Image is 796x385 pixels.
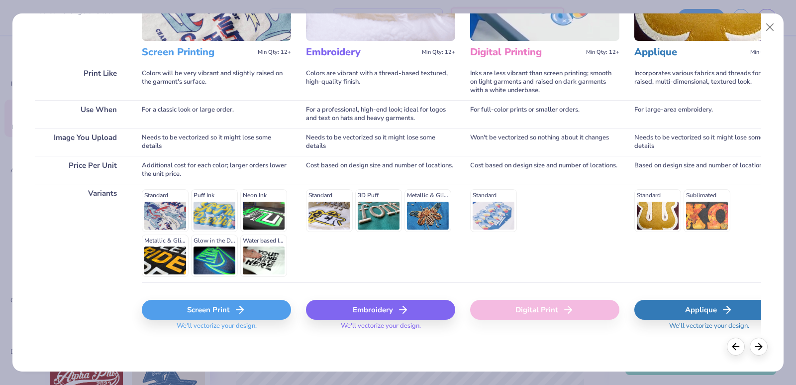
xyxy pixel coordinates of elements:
h3: Digital Printing [470,46,582,59]
h3: Screen Printing [142,46,254,59]
div: Digital Print [470,300,619,320]
div: Based on design size and number of locations. [634,156,784,184]
div: Colors will be very vibrant and slightly raised on the garment's surface. [142,64,291,100]
div: Price Per Unit [35,156,127,184]
div: Additional cost for each color; larger orders lower the unit price. [142,156,291,184]
span: Min Qty: 12+ [422,49,455,56]
div: Applique [634,300,784,320]
span: Min Qty: 12+ [258,49,291,56]
div: Needs to be vectorized so it might lose some details [142,128,291,156]
div: Won't be vectorized so nothing about it changes [470,128,619,156]
div: Needs to be vectorized so it might lose some details [634,128,784,156]
div: For large-area embroidery. [634,100,784,128]
h3: Embroidery [306,46,418,59]
div: Use When [35,100,127,128]
div: Cost based on design size and number of locations. [306,156,455,184]
div: Variants [35,184,127,282]
div: Image You Upload [35,128,127,156]
div: For a classic look or large order. [142,100,291,128]
span: Min Qty: 12+ [586,49,619,56]
div: Needs to be vectorized so it might lose some details [306,128,455,156]
span: We'll vectorize your design. [665,322,753,336]
div: Screen Print [142,300,291,320]
div: Colors are vibrant with a thread-based textured, high-quality finish. [306,64,455,100]
span: We'll vectorize your design. [337,322,425,336]
p: You can change this later. [35,7,127,15]
div: For a professional, high-end look; ideal for logos and text on hats and heavy garments. [306,100,455,128]
div: Print Like [35,64,127,100]
span: We'll vectorize your design. [173,322,261,336]
div: Cost based on design size and number of locations. [470,156,619,184]
div: Inks are less vibrant than screen printing; smooth on light garments and raised on dark garments ... [470,64,619,100]
div: Embroidery [306,300,455,320]
div: For full-color prints or smaller orders. [470,100,619,128]
div: Incorporates various fabrics and threads for a raised, multi-dimensional, textured look. [634,64,784,100]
